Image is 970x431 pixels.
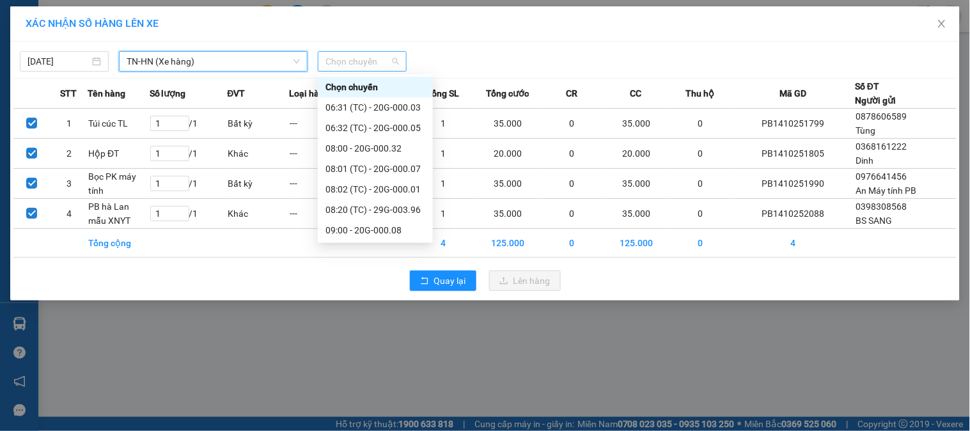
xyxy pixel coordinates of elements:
[474,169,541,199] td: 35.000
[150,169,228,199] td: / 1
[412,109,474,139] td: 1
[150,109,228,139] td: / 1
[630,86,642,100] span: CC
[855,79,896,107] div: Số ĐT Người gửi
[325,162,425,176] div: 08:01 (TC) - 20G-000.07
[856,185,916,196] span: An Máy tính PB
[541,169,603,199] td: 0
[541,139,603,169] td: 0
[150,86,186,100] span: Số lượng
[289,86,329,100] span: Loại hàng
[227,109,289,139] td: Bất kỳ
[856,215,892,226] span: BS SANG
[669,199,731,229] td: 0
[731,139,855,169] td: PB1410251805
[412,199,474,229] td: 1
[427,86,460,100] span: Tổng SL
[410,270,476,291] button: rollbackQuay lại
[856,125,875,136] span: Tùng
[289,139,351,169] td: ---
[325,80,425,94] div: Chọn chuyến
[669,139,731,169] td: 0
[325,223,425,237] div: 09:00 - 20G-000.08
[325,141,425,155] div: 08:00 - 20G-000.32
[325,121,425,135] div: 06:32 (TC) - 20G-000.05
[474,199,541,229] td: 35.000
[603,229,669,258] td: 125.000
[779,86,806,100] span: Mã GD
[88,229,150,258] td: Tổng cộng
[731,169,855,199] td: PB1410251990
[541,109,603,139] td: 0
[924,6,960,42] button: Close
[150,199,228,229] td: / 1
[27,54,90,68] input: 14/10/2025
[420,276,429,286] span: rollback
[227,86,245,100] span: ĐVT
[474,229,541,258] td: 125.000
[489,270,561,291] button: uploadLên hàng
[856,171,907,182] span: 0976641456
[434,274,466,288] span: Quay lại
[325,52,399,71] span: Chọn chuyến
[51,199,88,229] td: 4
[412,229,474,258] td: 4
[88,86,125,100] span: Tên hàng
[325,203,425,217] div: 08:20 (TC) - 29G-003.96
[541,199,603,229] td: 0
[412,169,474,199] td: 1
[486,86,529,100] span: Tổng cước
[669,229,731,258] td: 0
[51,109,88,139] td: 1
[60,86,77,100] span: STT
[937,19,947,29] span: close
[88,169,150,199] td: Bọc PK máy tính
[227,169,289,199] td: Bất kỳ
[88,139,150,169] td: Hộp ĐT
[731,199,855,229] td: PB1410252088
[603,169,669,199] td: 35.000
[603,199,669,229] td: 35.000
[51,169,88,199] td: 3
[474,139,541,169] td: 20.000
[686,86,715,100] span: Thu hộ
[289,109,351,139] td: ---
[325,100,425,114] div: 06:31 (TC) - 20G-000.03
[289,169,351,199] td: ---
[325,182,425,196] div: 08:02 (TC) - 20G-000.01
[412,139,474,169] td: 1
[227,199,289,229] td: Khác
[603,139,669,169] td: 20.000
[127,52,300,71] span: TN-HN (Xe hàng)
[26,17,159,29] span: XÁC NHẬN SỐ HÀNG LÊN XE
[856,155,873,166] span: Dinh
[541,229,603,258] td: 0
[289,199,351,229] td: ---
[856,141,907,152] span: 0368161222
[669,169,731,199] td: 0
[474,109,541,139] td: 35.000
[856,111,907,121] span: 0878606589
[566,86,577,100] span: CR
[603,109,669,139] td: 35.000
[227,139,289,169] td: Khác
[731,109,855,139] td: PB1410251799
[16,16,112,80] img: logo.jpg
[120,31,535,47] li: 271 - [PERSON_NAME] - [GEOGRAPHIC_DATA] - [GEOGRAPHIC_DATA]
[16,87,191,130] b: GỬI : VP [GEOGRAPHIC_DATA]
[856,201,907,212] span: 0398308568
[88,199,150,229] td: PB hà Lan mẫu XNYT
[51,139,88,169] td: 2
[731,229,855,258] td: 4
[318,77,433,97] div: Chọn chuyến
[88,109,150,139] td: Túi cúc TL
[150,139,228,169] td: / 1
[669,109,731,139] td: 0
[293,58,301,65] span: down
